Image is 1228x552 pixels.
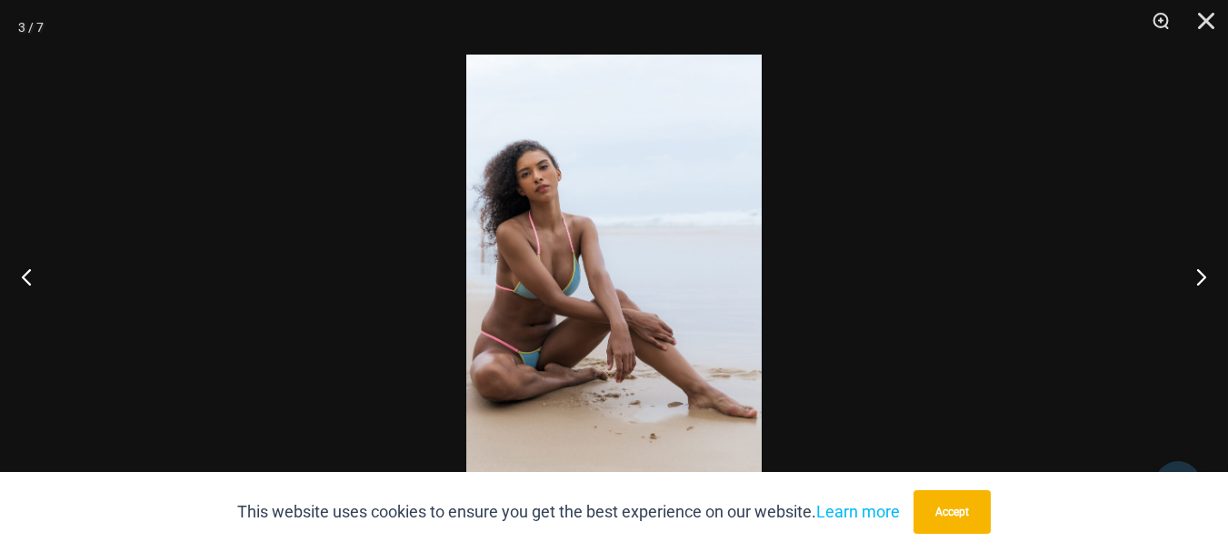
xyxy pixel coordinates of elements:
[18,14,44,41] div: 3 / 7
[914,490,991,534] button: Accept
[816,502,900,521] a: Learn more
[466,55,762,497] img: Tempest Multi Blue 312 Top 456 Bottom 06
[1160,231,1228,322] button: Next
[237,498,900,526] p: This website uses cookies to ensure you get the best experience on our website.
